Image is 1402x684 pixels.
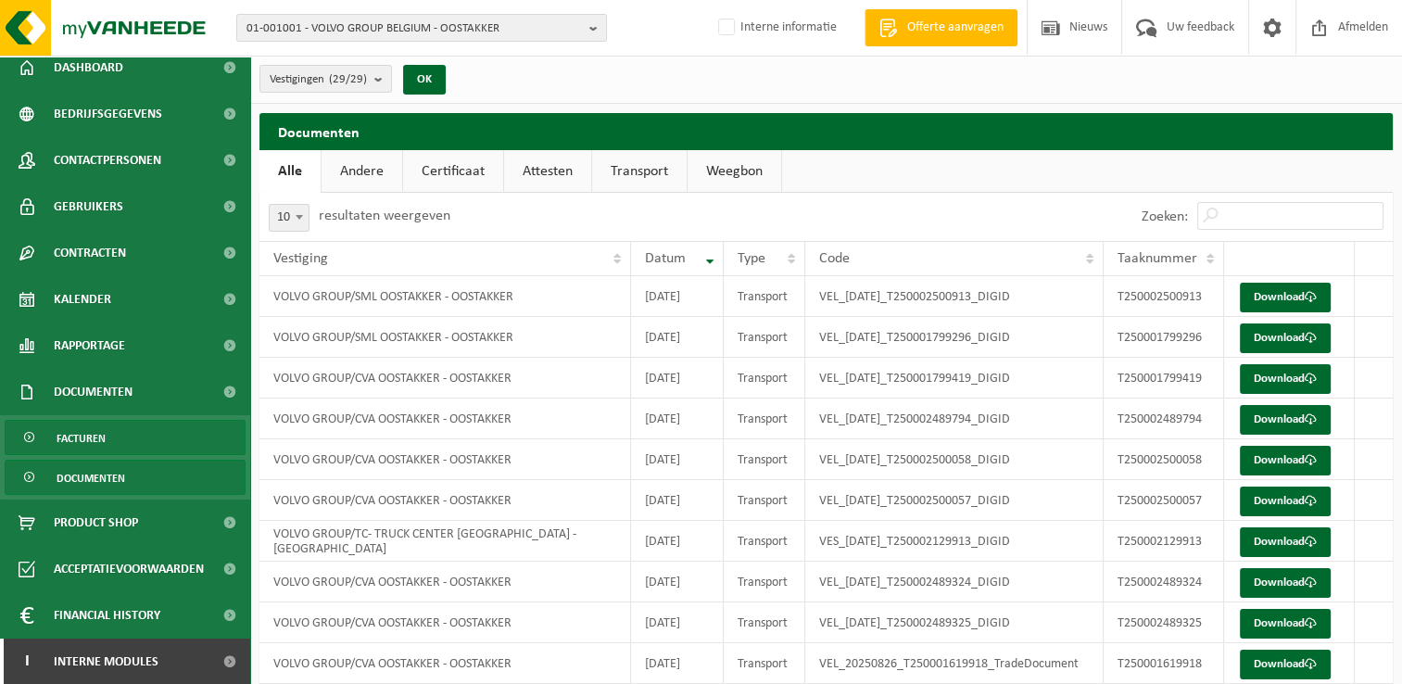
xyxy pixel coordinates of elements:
[1104,562,1224,602] td: T250002489324
[5,420,246,455] a: Facturen
[54,500,138,546] span: Product Shop
[1104,643,1224,684] td: T250001619918
[259,150,321,193] a: Alle
[1142,209,1188,224] label: Zoeken:
[805,276,1104,317] td: VEL_[DATE]_T250002500913_DIGID
[865,9,1017,46] a: Offerte aanvragen
[54,44,123,91] span: Dashboard
[1240,650,1331,679] a: Download
[1104,276,1224,317] td: T250002500913
[1240,283,1331,312] a: Download
[54,91,162,137] span: Bedrijfsgegevens
[259,113,1393,149] h2: Documenten
[631,480,723,521] td: [DATE]
[724,602,805,643] td: Transport
[54,323,125,369] span: Rapportage
[259,643,631,684] td: VOLVO GROUP/CVA OOSTAKKER - OOSTAKKER
[329,73,367,85] count: (29/29)
[273,251,328,266] span: Vestiging
[631,602,723,643] td: [DATE]
[1240,446,1331,475] a: Download
[724,358,805,399] td: Transport
[1240,323,1331,353] a: Download
[631,521,723,562] td: [DATE]
[322,150,402,193] a: Andere
[1104,602,1224,643] td: T250002489325
[269,204,309,232] span: 10
[631,317,723,358] td: [DATE]
[805,439,1104,480] td: VEL_[DATE]_T250002500058_DIGID
[1104,399,1224,439] td: T250002489794
[1104,480,1224,521] td: T250002500057
[631,358,723,399] td: [DATE]
[631,399,723,439] td: [DATE]
[54,592,160,639] span: Financial History
[504,150,591,193] a: Attesten
[724,643,805,684] td: Transport
[714,14,837,42] label: Interne informatie
[259,602,631,643] td: VOLVO GROUP/CVA OOSTAKKER - OOSTAKKER
[403,65,446,95] button: OK
[259,399,631,439] td: VOLVO GROUP/CVA OOSTAKKER - OOSTAKKER
[1104,317,1224,358] td: T250001799296
[1118,251,1197,266] span: Taaknummer
[724,521,805,562] td: Transport
[1240,568,1331,598] a: Download
[805,562,1104,602] td: VEL_[DATE]_T250002489324_DIGID
[738,251,765,266] span: Type
[259,562,631,602] td: VOLVO GROUP/CVA OOSTAKKER - OOSTAKKER
[1240,527,1331,557] a: Download
[645,251,686,266] span: Datum
[57,421,106,456] span: Facturen
[1240,609,1331,639] a: Download
[54,369,133,415] span: Documenten
[54,546,204,592] span: Acceptatievoorwaarden
[57,461,125,496] span: Documenten
[270,205,309,231] span: 10
[54,137,161,184] span: Contactpersonen
[259,65,392,93] button: Vestigingen(29/29)
[270,66,367,94] span: Vestigingen
[631,439,723,480] td: [DATE]
[1104,521,1224,562] td: T250002129913
[259,521,631,562] td: VOLVO GROUP/TC- TRUCK CENTER [GEOGRAPHIC_DATA] - [GEOGRAPHIC_DATA]
[592,150,687,193] a: Transport
[724,480,805,521] td: Transport
[54,184,123,230] span: Gebruikers
[805,521,1104,562] td: VES_[DATE]_T250002129913_DIGID
[1240,405,1331,435] a: Download
[724,562,805,602] td: Transport
[631,562,723,602] td: [DATE]
[805,480,1104,521] td: VEL_[DATE]_T250002500057_DIGID
[319,209,450,223] label: resultaten weergeven
[259,480,631,521] td: VOLVO GROUP/CVA OOSTAKKER - OOSTAKKER
[236,14,607,42] button: 01-001001 - VOLVO GROUP BELGIUM - OOSTAKKER
[903,19,1008,37] span: Offerte aanvragen
[259,358,631,399] td: VOLVO GROUP/CVA OOSTAKKER - OOSTAKKER
[403,150,503,193] a: Certificaat
[1240,487,1331,516] a: Download
[805,358,1104,399] td: VEL_[DATE]_T250001799419_DIGID
[259,276,631,317] td: VOLVO GROUP/SML OOSTAKKER - OOSTAKKER
[724,399,805,439] td: Transport
[54,276,111,323] span: Kalender
[1104,358,1224,399] td: T250001799419
[631,276,723,317] td: [DATE]
[259,439,631,480] td: VOLVO GROUP/CVA OOSTAKKER - OOSTAKKER
[246,15,582,43] span: 01-001001 - VOLVO GROUP BELGIUM - OOSTAKKER
[805,317,1104,358] td: VEL_[DATE]_T250001799296_DIGID
[688,150,781,193] a: Weegbon
[724,439,805,480] td: Transport
[1240,364,1331,394] a: Download
[54,230,126,276] span: Contracten
[5,460,246,495] a: Documenten
[1104,439,1224,480] td: T250002500058
[805,643,1104,684] td: VEL_20250826_T250001619918_TradeDocument
[819,251,850,266] span: Code
[724,276,805,317] td: Transport
[805,399,1104,439] td: VEL_[DATE]_T250002489794_DIGID
[724,317,805,358] td: Transport
[631,643,723,684] td: [DATE]
[805,602,1104,643] td: VEL_[DATE]_T250002489325_DIGID
[259,317,631,358] td: VOLVO GROUP/SML OOSTAKKER - OOSTAKKER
